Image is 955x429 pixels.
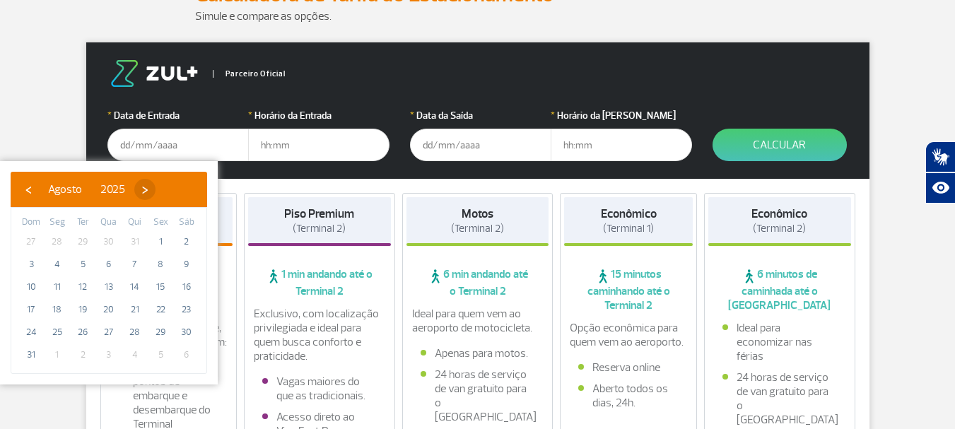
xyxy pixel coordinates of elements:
button: › [134,179,156,200]
span: 25 [46,321,69,343]
div: Plugin de acessibilidade da Hand Talk. [925,141,955,204]
span: 19 [71,298,94,321]
bs-datepicker-navigation-view: ​ ​ ​ [18,180,156,194]
span: 18 [46,298,69,321]
span: 5 [149,343,172,366]
span: 7 [124,253,146,276]
span: 6 minutos de caminhada até o [GEOGRAPHIC_DATA] [708,267,851,312]
span: 4 [124,343,146,366]
span: 31 [124,230,146,253]
strong: Econômico [751,206,807,221]
span: 22 [149,298,172,321]
li: 24 horas de serviço de van gratuito para o [GEOGRAPHIC_DATA] [722,370,837,427]
span: 6 [98,253,120,276]
button: Abrir recursos assistivos. [925,172,955,204]
th: weekday [45,215,71,230]
span: 6 min andando até o Terminal 2 [406,267,549,298]
span: 27 [98,321,120,343]
button: Abrir tradutor de língua de sinais. [925,141,955,172]
span: (Terminal 2) [451,222,504,235]
span: 2025 [100,182,125,196]
span: 15 minutos caminhando até o Terminal 2 [564,267,693,312]
span: 15 [149,276,172,298]
input: dd/mm/aaaa [410,129,551,161]
span: 2 [71,343,94,366]
input: dd/mm/aaaa [107,129,249,161]
span: 9 [175,253,198,276]
button: 2025 [91,179,134,200]
span: 3 [98,343,120,366]
span: 31 [20,343,42,366]
p: Exclusivo, com localização privilegiada e ideal para quem busca conforto e praticidade. [254,307,385,363]
span: 10 [20,276,42,298]
span: (Terminal 2) [753,222,806,235]
span: 29 [149,321,172,343]
button: ‹ [18,179,39,200]
strong: Piso Premium [284,206,354,221]
p: Ideal para quem vem ao aeroporto de motocicleta. [412,307,544,335]
span: 11 [46,276,69,298]
span: Agosto [48,182,82,196]
span: 6 [175,343,198,366]
li: 24 horas de serviço de van gratuito para o [GEOGRAPHIC_DATA] [421,368,535,424]
span: 17 [20,298,42,321]
span: 28 [46,230,69,253]
span: 16 [175,276,198,298]
span: 5 [71,253,94,276]
input: hh:mm [551,129,692,161]
span: 26 [71,321,94,343]
span: 28 [124,321,146,343]
label: Horário da Entrada [248,108,389,123]
span: 2 [175,230,198,253]
span: 8 [149,253,172,276]
p: Opção econômica para quem vem ao aeroporto. [570,321,687,349]
img: logo-zul.png [107,60,201,87]
th: weekday [173,215,199,230]
span: 24 [20,321,42,343]
li: Vagas maiores do que as tradicionais. [262,375,377,403]
span: 20 [98,298,120,321]
label: Data de Entrada [107,108,249,123]
li: Reserva online [578,360,679,375]
span: 13 [98,276,120,298]
label: Data da Saída [410,108,551,123]
label: Horário da [PERSON_NAME] [551,108,692,123]
th: weekday [148,215,174,230]
input: hh:mm [248,129,389,161]
span: 30 [175,321,198,343]
li: Ideal para economizar nas férias [722,321,837,363]
span: 27 [20,230,42,253]
th: weekday [96,215,122,230]
li: Apenas para motos. [421,346,535,360]
span: 1 min andando até o Terminal 2 [248,267,391,298]
span: 1 [46,343,69,366]
span: Parceiro Oficial [213,70,286,78]
li: Aberto todos os dias, 24h. [578,382,679,410]
th: weekday [18,215,45,230]
span: 14 [124,276,146,298]
span: 4 [46,253,69,276]
span: 30 [98,230,120,253]
button: Agosto [39,179,91,200]
span: (Terminal 2) [293,222,346,235]
span: 23 [175,298,198,321]
span: 12 [71,276,94,298]
strong: Motos [462,206,493,221]
span: 1 [149,230,172,253]
button: Calcular [713,129,847,161]
th: weekday [122,215,148,230]
span: 29 [71,230,94,253]
span: (Terminal 1) [603,222,654,235]
strong: Econômico [601,206,657,221]
th: weekday [70,215,96,230]
span: 3 [20,253,42,276]
span: 21 [124,298,146,321]
p: Simule e compare as opções. [195,8,761,25]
